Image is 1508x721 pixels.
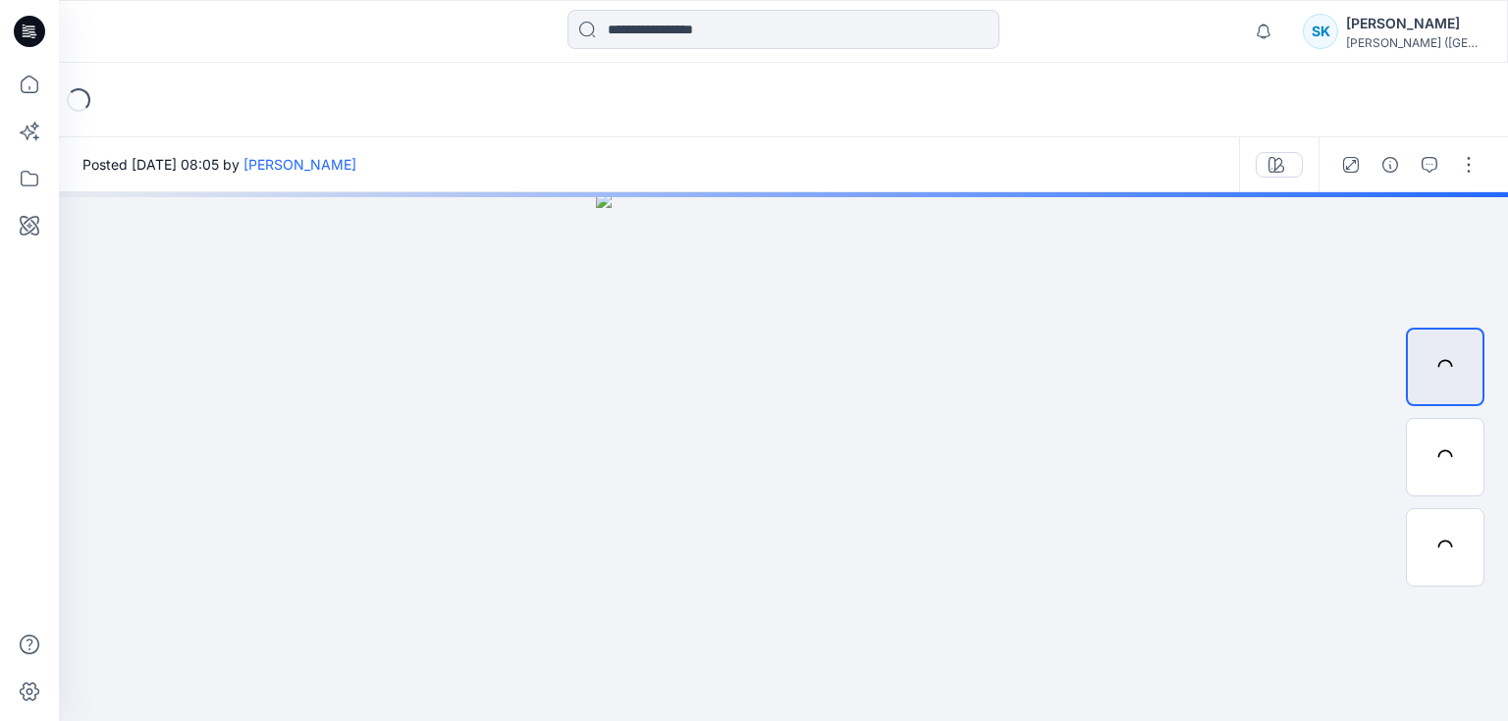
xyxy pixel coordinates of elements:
button: Details [1374,149,1406,180]
div: [PERSON_NAME] ([GEOGRAPHIC_DATA]) Exp... [1346,35,1483,50]
a: [PERSON_NAME] [243,156,356,173]
img: eyJhbGciOiJIUzI1NiIsImtpZCI6IjAiLCJzbHQiOiJzZXMiLCJ0eXAiOiJKV1QifQ.eyJkYXRhIjp7InR5cGUiOiJzdG9yYW... [596,192,970,721]
div: SK [1303,14,1338,49]
span: Posted [DATE] 08:05 by [82,154,356,175]
div: [PERSON_NAME] [1346,12,1483,35]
